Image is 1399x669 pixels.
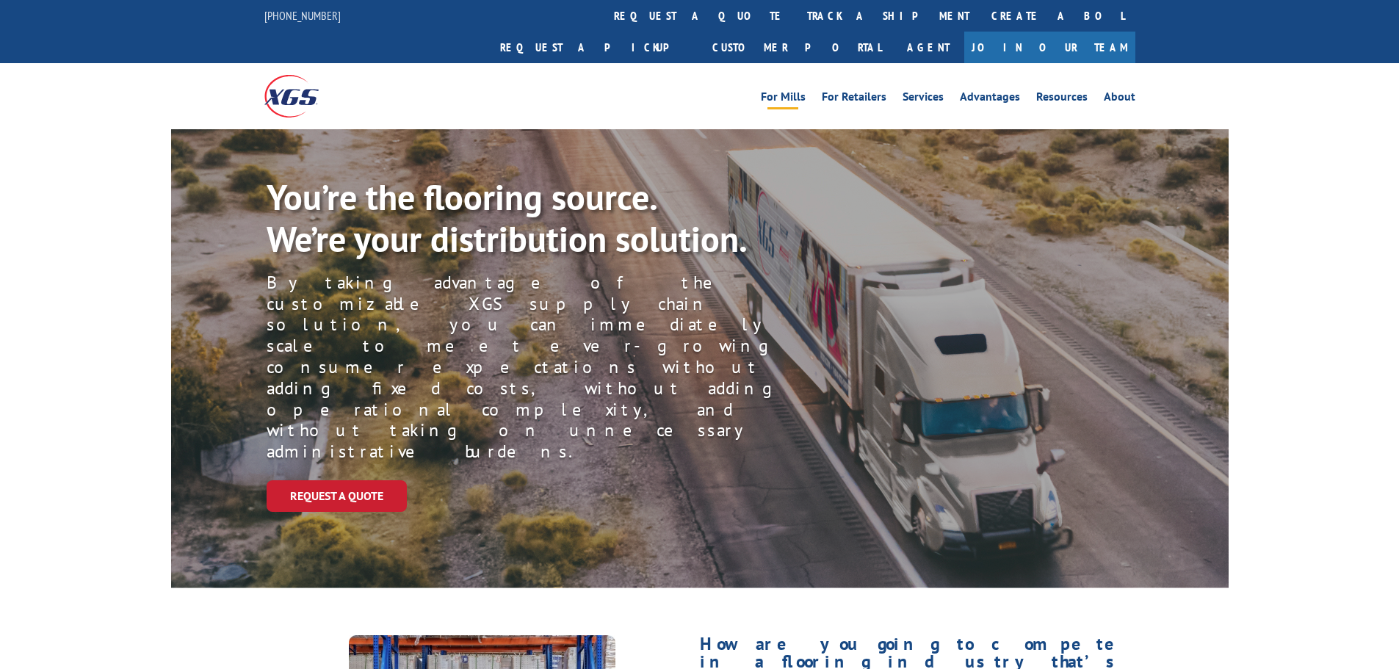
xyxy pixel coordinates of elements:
a: Resources [1036,91,1088,107]
p: By taking advantage of the customizable XGS supply chain solution, you can immediately scale to m... [267,272,831,463]
a: Services [903,91,944,107]
a: Join Our Team [964,32,1135,63]
a: Request a Quote [267,480,407,512]
a: Agent [892,32,964,63]
a: [PHONE_NUMBER] [264,8,341,23]
p: You’re the flooring source. We’re your distribution solution. [267,176,779,261]
a: Request a pickup [489,32,701,63]
a: Customer Portal [701,32,892,63]
a: For Retailers [822,91,886,107]
a: About [1104,91,1135,107]
a: For Mills [761,91,806,107]
a: Advantages [960,91,1020,107]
